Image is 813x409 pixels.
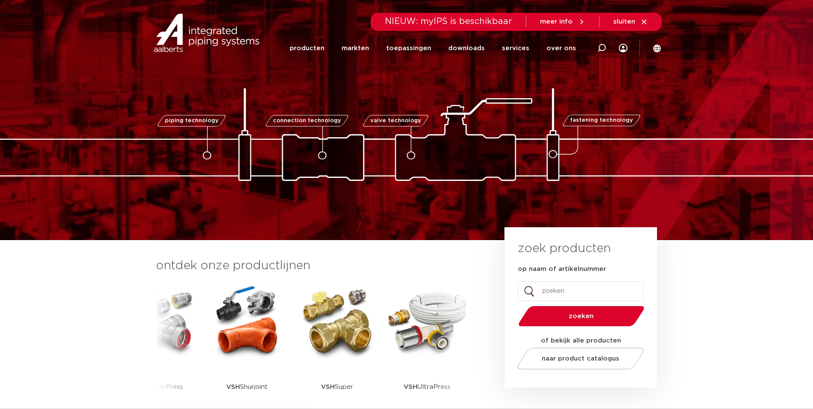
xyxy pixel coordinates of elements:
[518,265,606,274] label: op naam of artikelnummer
[226,384,240,390] strong: VSH
[273,118,341,123] span: connection technology
[515,348,646,370] a: naar product catalogus
[342,31,369,66] a: markten
[165,118,219,123] span: piping technology
[321,384,335,390] strong: VSH
[370,118,421,123] span: valve technology
[540,18,573,25] span: meer info
[518,240,611,257] h3: zoek producten
[570,118,633,123] span: fastening technology
[290,31,576,66] nav: Menu
[290,31,324,66] a: producten
[619,31,627,66] div: my IPS
[515,305,648,327] button: zoeken
[540,18,585,26] a: meer info
[613,18,635,25] span: sluiten
[386,31,431,66] a: toepassingen
[541,337,621,344] strong: of bekijk alle producten
[518,281,644,301] input: zoeken
[448,31,485,66] a: downloads
[156,257,476,274] h3: ontdek onze productlijnen
[542,355,619,362] span: naar product catalogus
[404,384,417,390] strong: VSH
[540,313,622,319] span: zoeken
[385,17,512,26] span: NIEUW: myIPS is beschikbaar
[546,31,576,66] a: over ons
[613,18,648,26] a: sluiten
[502,31,529,66] a: services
